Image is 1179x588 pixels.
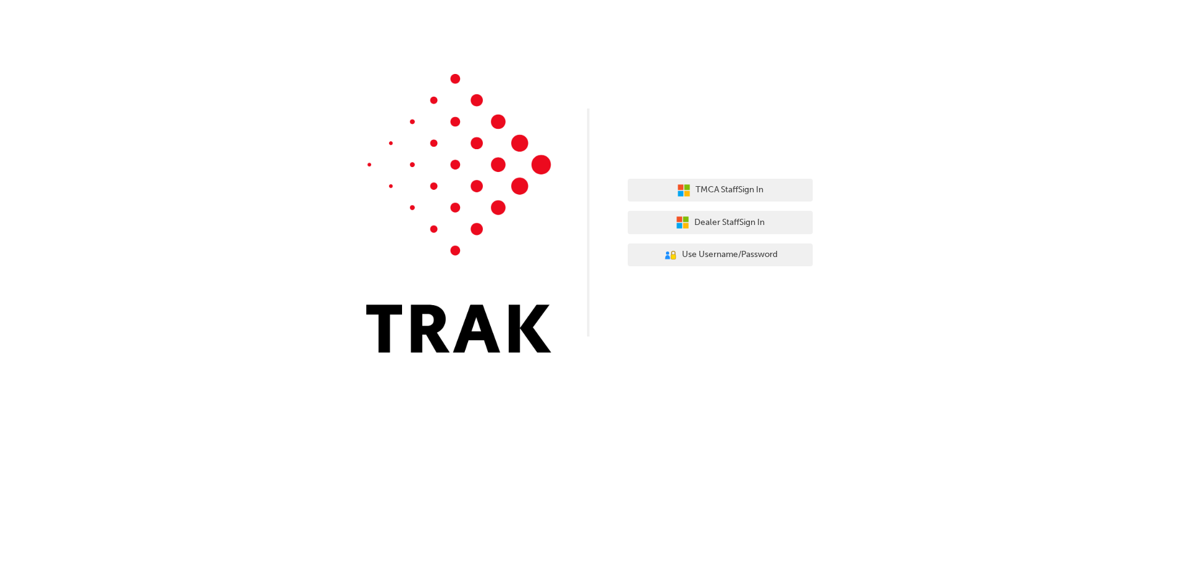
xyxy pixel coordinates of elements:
button: Use Username/Password [628,243,813,267]
span: TMCA Staff Sign In [696,183,763,197]
button: Dealer StaffSign In [628,211,813,234]
button: TMCA StaffSign In [628,179,813,202]
span: Use Username/Password [682,248,778,262]
img: Trak [366,74,551,353]
span: Dealer Staff Sign In [694,216,765,230]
